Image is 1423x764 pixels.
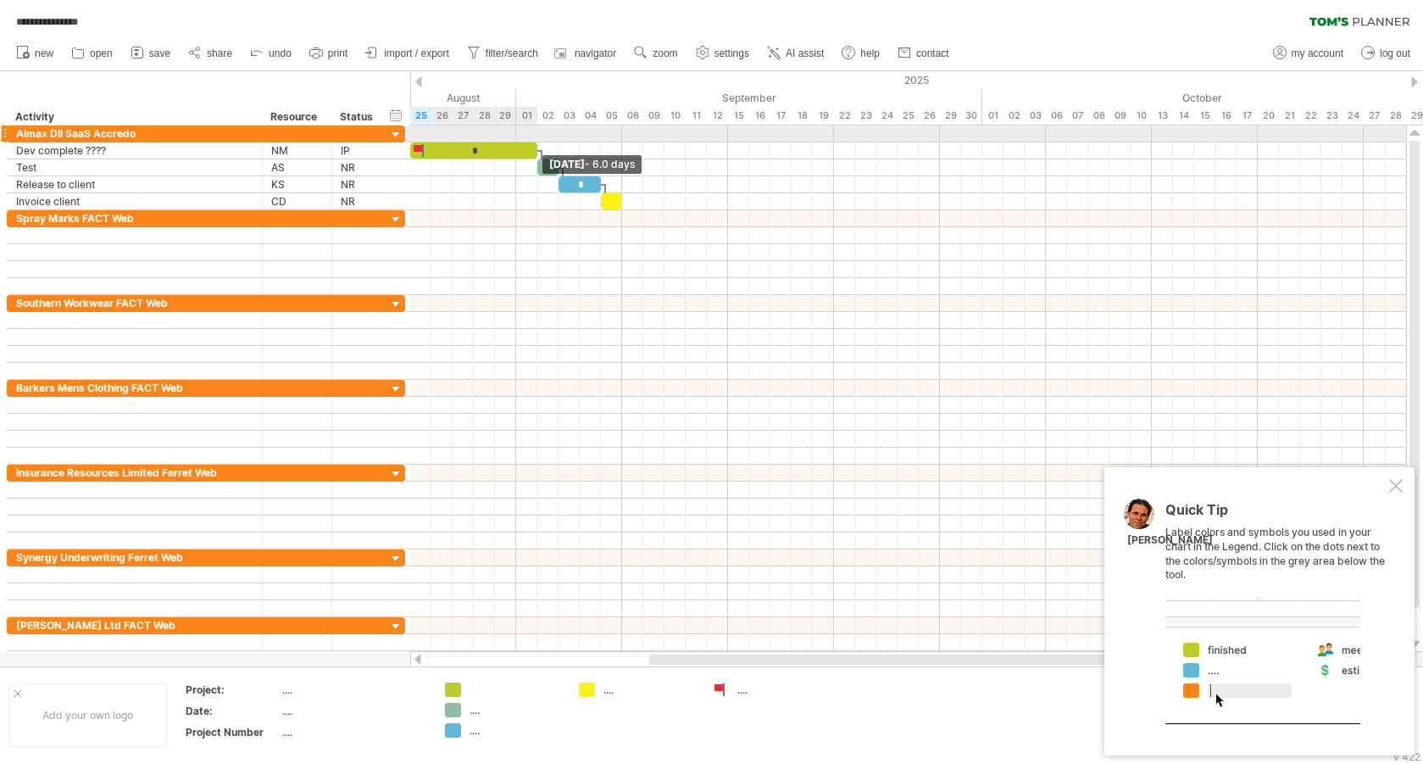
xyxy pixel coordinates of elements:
[16,125,253,142] div: Almax DII SaaS Accredo
[1025,107,1046,125] div: Friday, 3 October 2025
[16,465,253,481] div: Insurance Resources Limited Ferret Web
[542,155,642,174] div: [DATE]
[495,107,516,125] div: Friday, 29 August 2025
[431,107,453,125] div: Tuesday, 26 August 2025
[184,42,237,64] a: share
[16,295,253,311] div: Southern Workwear FACT Web
[630,42,682,64] a: zoom
[1067,107,1088,125] div: Tuesday, 7 October 2025
[516,89,982,107] div: September 2025
[12,42,58,64] a: new
[585,158,635,170] span: - 6.0 days
[1292,47,1343,59] span: my account
[559,107,580,125] div: Wednesday, 3 September 2025
[1279,107,1300,125] div: Tuesday, 21 October 2025
[271,176,323,192] div: KS
[463,42,543,64] a: filter/search
[728,107,749,125] div: Monday, 15 September 2025
[149,47,170,59] span: save
[341,176,378,192] div: NR
[1321,107,1342,125] div: Thursday, 23 October 2025
[601,193,622,209] div: ​
[1300,107,1321,125] div: Wednesday, 22 October 2025
[1046,107,1067,125] div: Monday, 6 October 2025
[470,723,562,738] div: ....
[855,107,876,125] div: Tuesday, 23 September 2025
[575,47,616,59] span: navigator
[271,159,323,176] div: AS
[813,107,834,125] div: Friday, 19 September 2025
[271,193,323,209] div: CD
[516,107,537,125] div: Monday, 1 September 2025
[1194,107,1215,125] div: Wednesday, 15 October 2025
[1109,107,1131,125] div: Thursday, 9 October 2025
[653,47,677,59] span: zoom
[982,107,1003,125] div: Wednesday, 1 October 2025
[186,704,279,718] div: Date:
[837,42,885,64] a: help
[1215,107,1237,125] div: Thursday, 16 October 2025
[1258,107,1279,125] div: Monday, 20 October 2025
[1393,750,1420,763] div: v 422
[384,47,449,59] span: import / export
[1131,107,1152,125] div: Friday, 10 October 2025
[1380,47,1410,59] span: log out
[1342,107,1364,125] div: Friday, 24 October 2025
[16,549,253,566] div: Synergy Underwriting Ferret Web
[749,107,770,125] div: Tuesday, 16 September 2025
[601,107,622,125] div: Friday, 5 September 2025
[786,47,824,59] span: AI assist
[410,107,431,125] div: Monday, 25 August 2025
[537,107,559,125] div: Tuesday, 2 September 2025
[898,107,919,125] div: Thursday, 25 September 2025
[16,617,253,633] div: [PERSON_NAME] Ltd FACT Web
[8,683,167,747] div: Add your own logo
[90,47,113,59] span: open
[1237,107,1258,125] div: Friday, 17 October 2025
[486,47,538,59] span: filter/search
[186,683,279,697] div: Project:
[603,683,696,697] div: ....
[622,107,643,125] div: Monday, 8 September 2025
[340,109,377,125] div: Status
[1088,107,1109,125] div: Wednesday, 8 October 2025
[580,107,601,125] div: Thursday, 4 September 2025
[961,107,982,125] div: Tuesday, 30 September 2025
[282,683,425,697] div: ....
[341,142,378,159] div: IP
[328,47,347,59] span: print
[686,107,707,125] div: Thursday, 11 September 2025
[1165,503,1386,724] div: Label colors and symbols you used in your chart in the Legend. Click on the dots next to the colo...
[15,109,253,125] div: Activity
[940,107,961,125] div: Monday, 29 September 2025
[1357,42,1415,64] a: log out
[1165,503,1386,526] div: Quick Tip
[282,725,425,739] div: ....
[737,683,830,697] div: ....
[860,47,880,59] span: help
[16,159,253,176] div: Test
[763,42,829,64] a: AI assist
[1173,107,1194,125] div: Tuesday, 14 October 2025
[893,42,954,64] a: contact
[1003,107,1025,125] div: Thursday, 2 October 2025
[834,107,855,125] div: Monday, 22 September 2025
[16,380,253,396] div: Barkers Mens Clothing FACT Web
[207,47,232,59] span: share
[714,47,749,59] span: settings
[876,107,898,125] div: Wednesday, 24 September 2025
[707,107,728,125] div: Friday, 12 September 2025
[1127,533,1213,548] div: [PERSON_NAME]
[919,107,940,125] div: Friday, 26 September 2025
[341,193,378,209] div: NR
[269,47,292,59] span: undo
[692,42,754,64] a: settings
[1385,107,1406,125] div: Tuesday, 28 October 2025
[67,42,118,64] a: open
[1152,107,1173,125] div: Monday, 13 October 2025
[1269,42,1348,64] a: my account
[16,142,253,159] div: Dev complete ????
[126,42,175,64] a: save
[1364,107,1385,125] div: Monday, 27 October 2025
[16,193,253,209] div: Invoice client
